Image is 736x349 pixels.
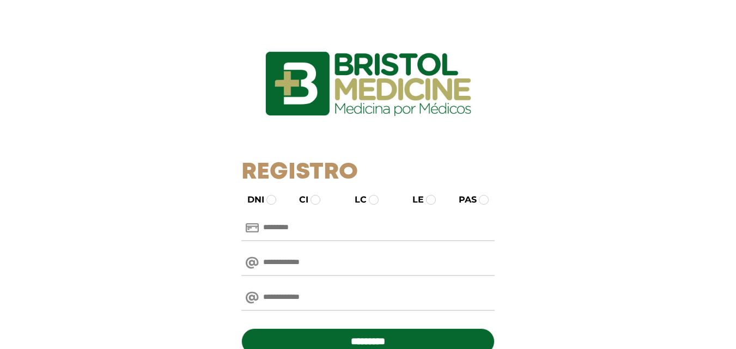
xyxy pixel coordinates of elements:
[221,13,515,155] img: logo_ingresarbristol.jpg
[289,193,308,206] label: CI
[403,193,424,206] label: LE
[238,193,264,206] label: DNI
[241,159,495,186] h1: Registro
[345,193,367,206] label: LC
[449,193,477,206] label: PAS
